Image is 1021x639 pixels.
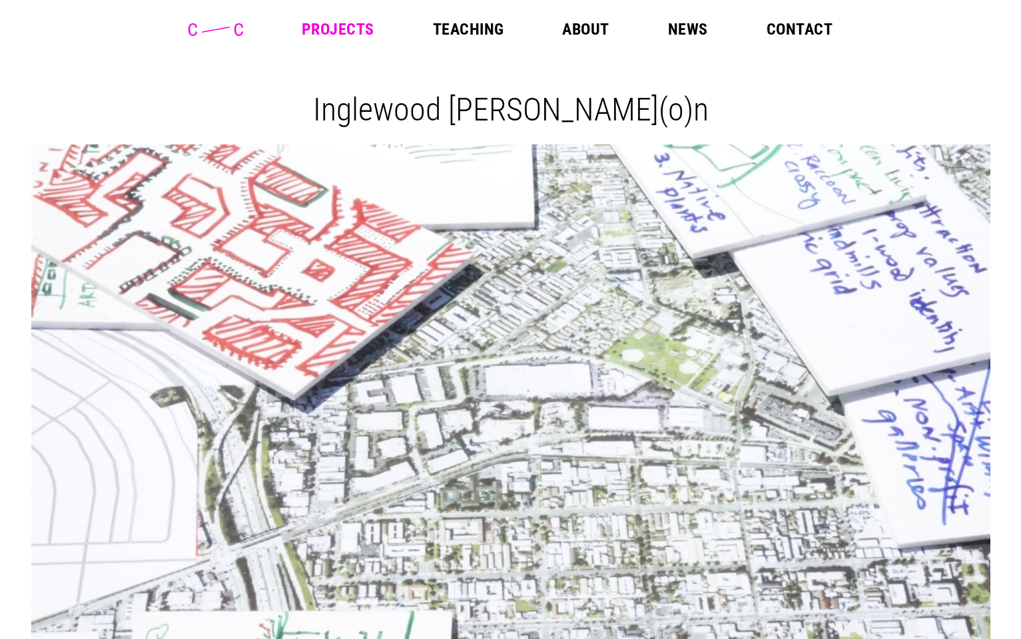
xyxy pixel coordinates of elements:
h1: Inglewood [PERSON_NAME](o)n [42,91,980,128]
a: Teaching [433,21,504,37]
nav: Main Menu [302,21,833,37]
a: Projects [302,21,374,37]
a: News [668,21,708,37]
a: Contact [767,21,833,37]
a: About [562,21,609,37]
